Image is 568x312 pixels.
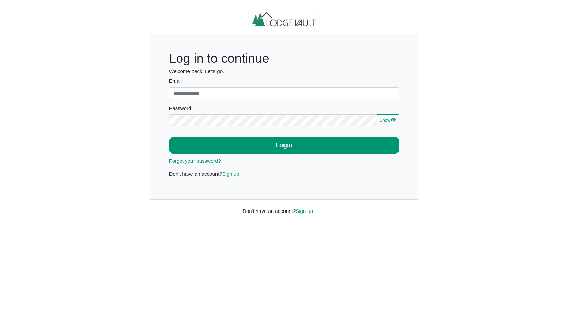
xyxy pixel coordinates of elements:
[391,117,396,122] svg: eye fill
[169,170,399,178] p: Don't have an account?
[169,158,221,164] a: Forgot your password?
[169,51,399,66] h1: Log in to continue
[169,77,399,85] label: Email
[169,68,399,74] h6: Welcome back! Let's go.
[296,208,313,214] a: Sign up
[169,137,399,154] button: Login
[169,105,399,114] legend: Password
[377,114,399,127] button: Showeye fill
[249,8,320,34] img: logo.2b93711c.jpg
[237,200,331,215] div: Don't have an account?
[276,142,292,149] b: Login
[222,171,240,177] a: Sign up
